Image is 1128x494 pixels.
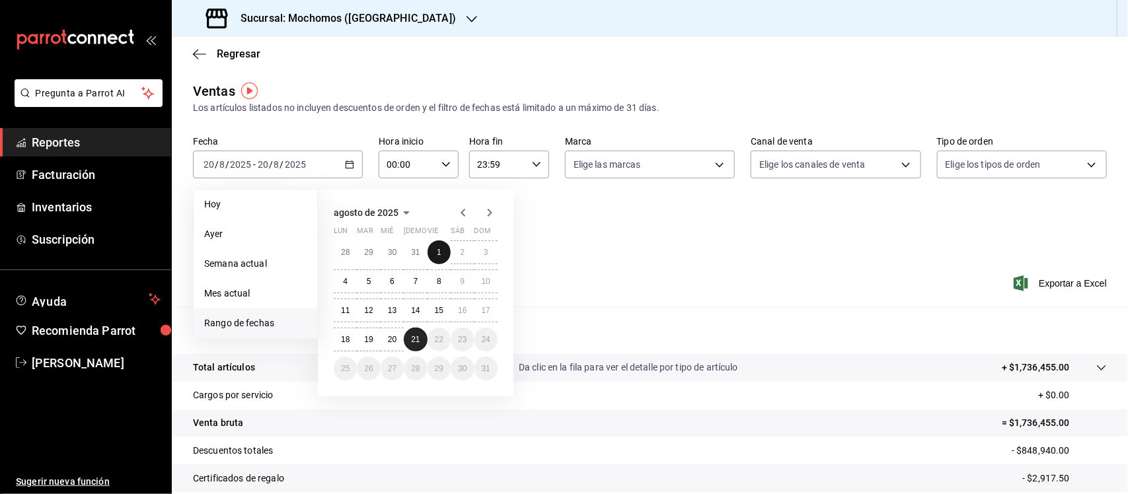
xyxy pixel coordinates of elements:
[451,357,474,380] button: 30 de agosto de 2025
[193,444,273,458] p: Descuentos totales
[381,227,393,240] abbr: miércoles
[364,364,373,373] abbr: 26 de agosto de 2025
[193,81,235,101] div: Ventas
[32,322,161,339] span: Recomienda Parrot
[357,227,373,240] abbr: martes
[1002,416,1107,430] p: = $1,736,455.00
[381,299,404,322] button: 13 de agosto de 2025
[482,277,490,286] abbr: 10 de agosto de 2025
[204,197,307,211] span: Hoy
[193,361,255,374] p: Total artículos
[574,158,641,171] span: Elige las marcas
[334,205,414,221] button: agosto de 2025
[32,354,161,372] span: [PERSON_NAME]
[193,48,260,60] button: Regresar
[9,96,163,110] a: Pregunta a Parrot AI
[381,357,404,380] button: 27 de agosto de 2025
[334,269,357,293] button: 4 de agosto de 2025
[193,101,1107,115] div: Los artículos listados no incluyen descuentos de orden y el filtro de fechas está limitado a un m...
[404,240,427,264] button: 31 de julio de 2025
[203,159,215,170] input: --
[482,306,490,315] abbr: 17 de agosto de 2025
[428,227,438,240] abbr: viernes
[357,357,380,380] button: 26 de agosto de 2025
[388,306,396,315] abbr: 13 de agosto de 2025
[36,87,142,100] span: Pregunta a Parrot AI
[414,277,418,286] abbr: 7 de agosto de 2025
[364,248,373,257] abbr: 29 de julio de 2025
[474,299,498,322] button: 17 de agosto de 2025
[411,335,420,344] abbr: 21 de agosto de 2025
[404,299,427,322] button: 14 de agosto de 2025
[946,158,1041,171] span: Elige los tipos de orden
[428,240,451,264] button: 1 de agosto de 2025
[193,388,274,402] p: Cargos por servicio
[411,364,420,373] abbr: 28 de agosto de 2025
[458,364,467,373] abbr: 30 de agosto de 2025
[482,335,490,344] abbr: 24 de agosto de 2025
[458,335,467,344] abbr: 23 de agosto de 2025
[565,137,735,147] label: Marca
[215,159,219,170] span: /
[404,328,427,351] button: 21 de agosto de 2025
[460,277,465,286] abbr: 9 de agosto de 2025
[341,364,350,373] abbr: 25 de agosto de 2025
[474,357,498,380] button: 31 de agosto de 2025
[204,227,307,241] span: Ayer
[404,269,427,293] button: 7 de agosto de 2025
[1002,361,1070,374] p: + $1,736,455.00
[364,335,373,344] abbr: 19 de agosto de 2025
[334,357,357,380] button: 25 de agosto de 2025
[334,328,357,351] button: 18 de agosto de 2025
[469,137,549,147] label: Hora fin
[15,79,163,107] button: Pregunta a Parrot AI
[364,306,373,315] abbr: 12 de agosto de 2025
[411,306,420,315] abbr: 14 de agosto de 2025
[482,364,490,373] abbr: 31 de agosto de 2025
[428,299,451,322] button: 15 de agosto de 2025
[474,269,498,293] button: 10 de agosto de 2025
[193,137,363,147] label: Fecha
[474,240,498,264] button: 3 de agosto de 2025
[257,159,269,170] input: --
[357,240,380,264] button: 29 de julio de 2025
[1038,388,1107,402] p: + $0.00
[253,159,256,170] span: -
[451,328,474,351] button: 23 de agosto de 2025
[474,227,491,240] abbr: domingo
[32,291,143,307] span: Ayuda
[1012,444,1107,458] p: - $848,940.00
[204,287,307,300] span: Mes actual
[390,277,395,286] abbr: 6 de agosto de 2025
[193,416,243,430] p: Venta bruta
[381,240,404,264] button: 30 de julio de 2025
[343,277,348,286] abbr: 4 de agosto de 2025
[284,159,307,170] input: ----
[269,159,273,170] span: /
[204,257,307,271] span: Semana actual
[451,240,474,264] button: 2 de agosto de 2025
[341,306,350,315] abbr: 11 de agosto de 2025
[759,158,865,171] span: Elige los canales de venta
[1016,275,1107,291] button: Exportar a Excel
[341,248,350,257] abbr: 28 de julio de 2025
[16,475,161,489] span: Sugerir nueva función
[435,335,443,344] abbr: 22 de agosto de 2025
[428,357,451,380] button: 29 de agosto de 2025
[451,299,474,322] button: 16 de agosto de 2025
[334,240,357,264] button: 28 de julio de 2025
[217,48,260,60] span: Regresar
[193,322,1107,338] p: Resumen
[32,133,161,151] span: Reportes
[460,248,465,257] abbr: 2 de agosto de 2025
[229,159,252,170] input: ----
[1023,472,1107,485] p: - $2,917.50
[435,364,443,373] abbr: 29 de agosto de 2025
[241,83,258,99] button: Tooltip marker
[274,159,280,170] input: --
[357,328,380,351] button: 19 de agosto de 2025
[379,137,459,147] label: Hora inicio
[280,159,284,170] span: /
[219,159,225,170] input: --
[428,328,451,351] button: 22 de agosto de 2025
